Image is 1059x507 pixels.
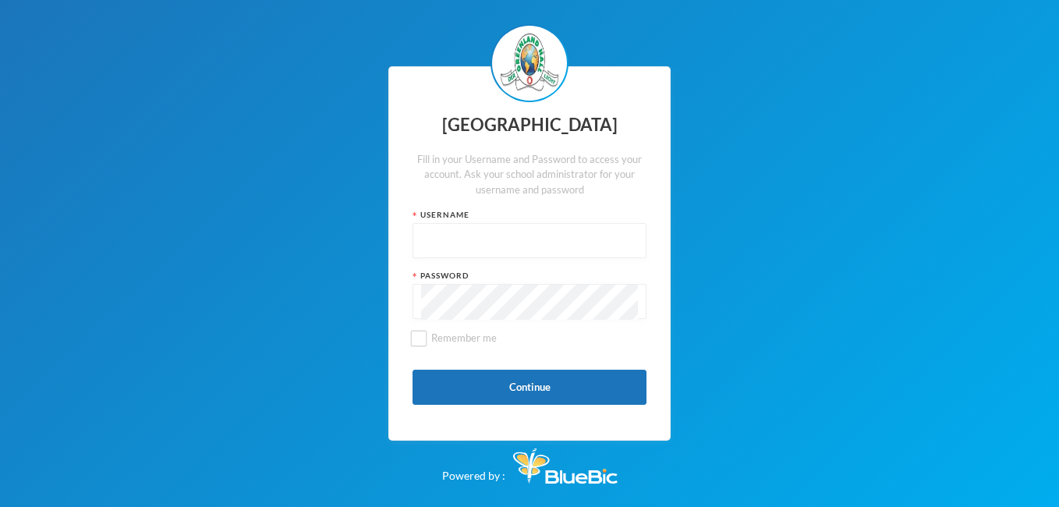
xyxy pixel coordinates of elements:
[442,441,618,484] div: Powered by :
[413,209,646,221] div: Username
[413,270,646,282] div: Password
[425,331,503,344] span: Remember me
[413,152,646,198] div: Fill in your Username and Password to access your account. Ask your school administrator for your...
[413,110,646,140] div: [GEOGRAPHIC_DATA]
[513,448,618,484] img: Bluebic
[413,370,646,405] button: Continue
